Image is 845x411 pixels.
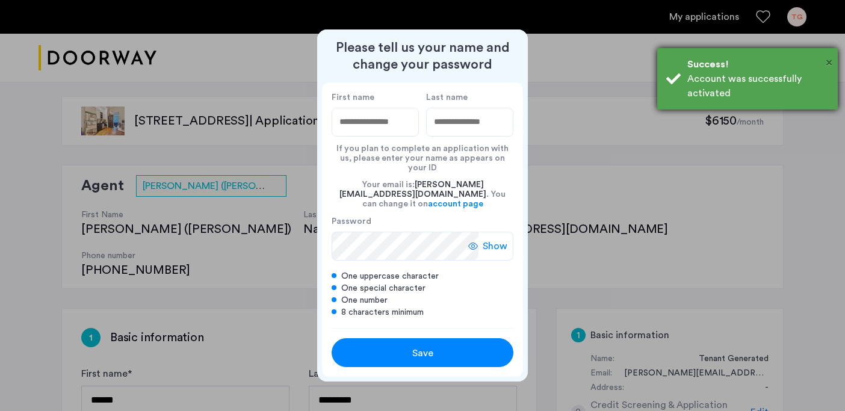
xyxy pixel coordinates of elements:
[826,57,832,69] span: ×
[332,92,419,103] label: First name
[826,54,832,72] button: Close
[332,338,513,367] button: button
[687,72,829,100] div: Account was successfully activated
[426,92,513,103] label: Last name
[332,216,478,227] label: Password
[332,294,513,306] div: One number
[339,181,486,199] span: [PERSON_NAME][EMAIL_ADDRESS][DOMAIN_NAME]
[332,282,513,294] div: One special character
[332,306,513,318] div: 8 characters minimum
[412,346,433,360] span: Save
[332,173,513,216] div: Your email is: . You can change it on
[332,137,513,173] div: If you plan to complete an application with us, please enter your name as appears on your ID
[322,39,523,73] h2: Please tell us your name and change your password
[483,239,507,253] span: Show
[428,199,483,209] a: account page
[332,270,513,282] div: One uppercase character
[687,57,829,72] div: Success!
